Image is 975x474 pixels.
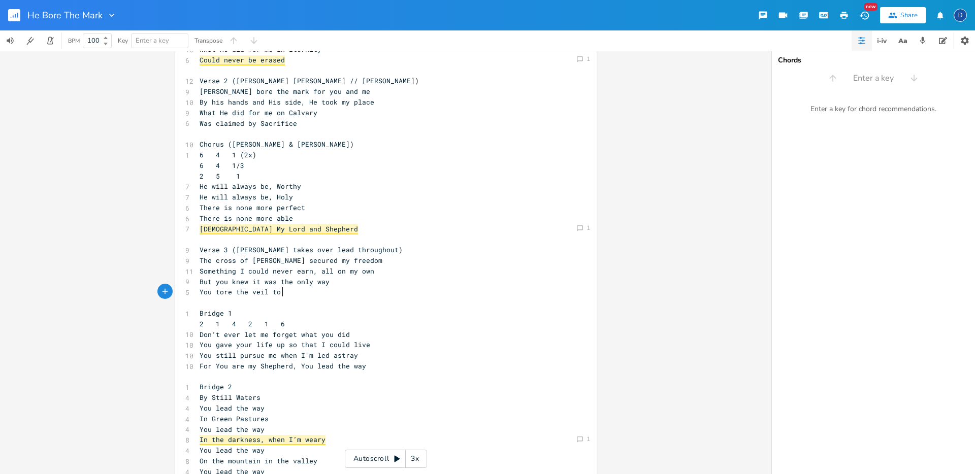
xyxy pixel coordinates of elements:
[200,435,326,445] span: In the darkness, when I’m weary
[200,277,330,286] span: But you knew it was the only way
[200,45,321,54] span: What He did for me in Eternity
[200,382,232,391] span: Bridge 2
[587,436,590,442] div: 1
[200,224,358,234] span: [DEMOGRAPHIC_DATA] My Lord and Shepherd
[200,393,261,402] span: By Still Waters
[954,4,967,27] button: D
[200,161,244,170] span: 6 4 1/3
[778,57,969,64] div: Chords
[200,340,370,349] span: You gave your life up so that I could live
[200,287,281,296] span: You tore the veil to
[200,172,240,181] span: 2 5 1
[853,73,894,84] span: Enter a key
[118,38,128,44] div: Key
[27,11,103,20] span: He Bore The Mark
[854,6,874,24] button: New
[900,11,918,20] div: Share
[200,203,305,212] span: There is none more perfect
[200,351,358,360] span: You still pursue me when I'm led astray
[200,425,265,434] span: You lead the way
[406,450,424,468] div: 3x
[200,456,317,465] span: On the mountain in the valley
[200,108,317,117] span: What He did for me on Calvary
[200,414,269,423] span: In Green Pastures
[880,7,926,23] button: Share
[200,446,265,455] span: You lead the way
[954,9,967,22] div: David Jones
[200,330,350,339] span: Don’t ever let me forget what you did
[200,119,297,128] span: Was claimed by Sacrifice
[194,38,222,44] div: Transpose
[200,55,285,65] span: Could never be erased
[200,319,285,328] span: 2 1 4 2 1 6
[200,76,419,85] span: Verse 2 ([PERSON_NAME] [PERSON_NAME] // [PERSON_NAME])
[68,38,80,44] div: BPM
[200,97,374,107] span: By his hands and His side, He took my place
[200,150,256,159] span: 6 4 1 (2x)
[200,245,403,254] span: Verse 3 ([PERSON_NAME] takes over lead throughout)
[200,87,370,96] span: [PERSON_NAME] bore the mark for you and me
[200,214,293,223] span: There is none more able
[772,98,975,120] div: Enter a key for chord recommendations.
[587,56,590,62] div: 1
[200,266,374,276] span: Something I could never earn, all on my own
[200,182,301,191] span: He will always be, Worthy
[345,450,427,468] div: Autoscroll
[200,361,366,370] span: For You are my Shepherd, You lead the way
[136,36,169,45] span: Enter a key
[200,192,293,201] span: He will always be, Holy
[864,3,877,11] div: New
[200,140,354,149] span: Chorus ([PERSON_NAME] & [PERSON_NAME])
[587,225,590,231] div: 1
[200,256,382,265] span: The cross of [PERSON_NAME] secured my freedom
[200,403,265,413] span: You lead the way
[200,309,232,318] span: Bridge 1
